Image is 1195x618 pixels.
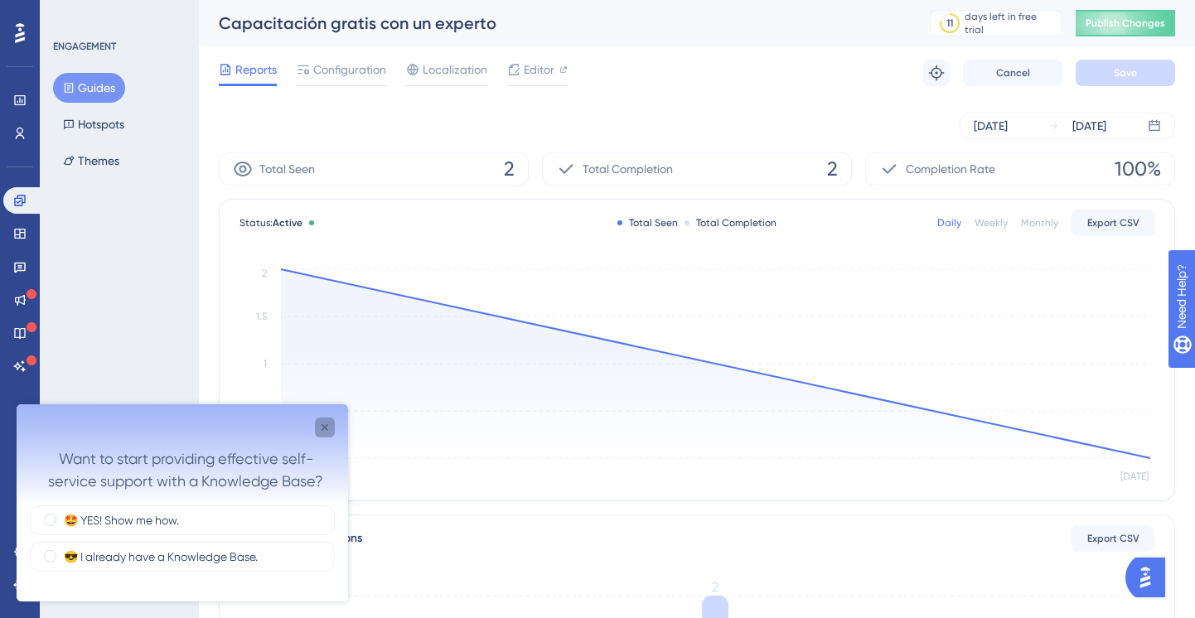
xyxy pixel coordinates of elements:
span: Export CSV [1087,216,1139,229]
button: Themes [53,146,129,176]
span: 100% [1115,156,1161,182]
span: 2 [827,156,838,182]
tspan: 1.5 [256,311,267,322]
div: ENGAGEMENT [53,40,116,53]
span: Active [273,217,302,229]
span: 2 [504,156,515,182]
button: Hotspots [53,109,134,139]
button: Export CSV [1072,210,1154,236]
span: Localization [423,60,487,80]
span: Total Completion [583,159,673,179]
span: Total Seen [259,159,315,179]
span: Configuration [313,60,386,80]
div: Total Seen [617,216,678,229]
div: 11 [946,17,953,30]
tspan: 2 [262,268,267,279]
button: Guides [53,73,125,103]
span: Cancel [996,66,1030,80]
span: Reports [235,60,277,80]
span: Save [1114,66,1137,80]
div: days left in free trial [965,10,1057,36]
div: Total Completion [685,216,777,229]
span: Export CSV [1087,532,1139,545]
button: Save [1076,60,1175,86]
span: Publish Changes [1086,17,1165,30]
div: Weekly [975,216,1008,229]
span: Completion Rate [906,159,995,179]
span: Status: [239,216,302,229]
div: Capacitación gratis con un experto [219,12,888,35]
span: Need Help? [39,4,104,24]
tspan: 1 [264,358,267,369]
tspan: 2 [712,579,718,595]
button: Export CSV [1072,525,1154,552]
iframe: UserGuiding Survey [17,404,348,601]
iframe: UserGuiding AI Assistant Launcher [1125,553,1175,602]
div: Daily [937,216,961,229]
span: Editor [524,60,554,80]
button: Publish Changes [1076,10,1175,36]
div: Monthly [1021,216,1058,229]
tspan: 2 [262,590,267,601]
tspan: [DATE] [1120,471,1149,482]
button: Cancel [963,60,1062,86]
div: [DATE] [974,116,1008,136]
div: [DATE] [1072,116,1106,136]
